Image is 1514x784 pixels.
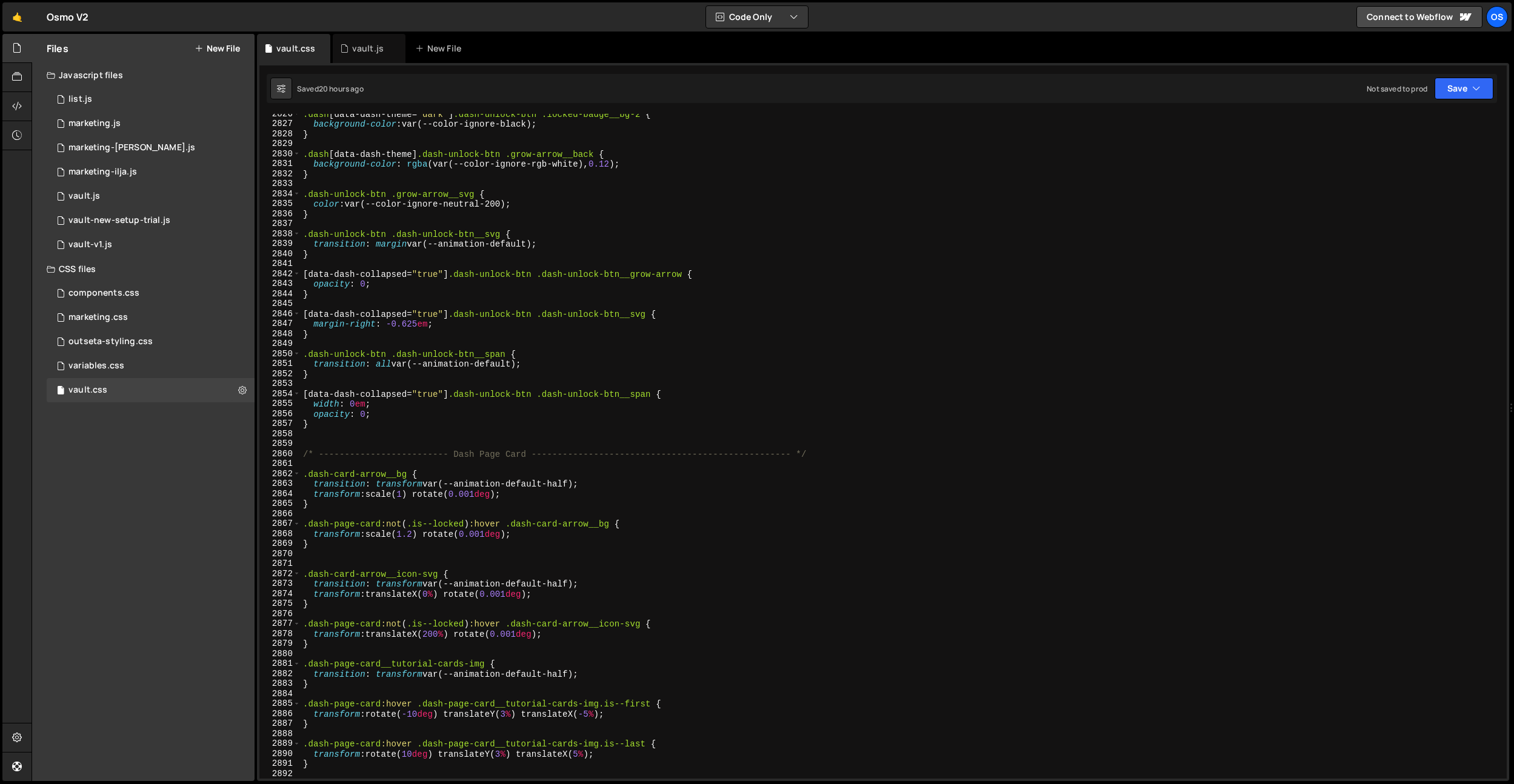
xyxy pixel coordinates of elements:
[259,439,301,449] div: 2859
[195,44,240,53] button: New File
[259,419,301,429] div: 2857
[1367,84,1427,94] div: Not saved to prod
[259,539,301,549] div: 2869
[259,149,301,159] div: 2830
[259,489,301,499] div: 2864
[1435,78,1493,99] button: Save
[259,139,301,149] div: 2829
[68,239,112,250] div: vault-v1.js
[259,509,301,519] div: 2866
[68,118,121,129] div: marketing.js
[47,354,255,378] div: 16596/45154.css
[276,42,315,55] div: vault.css
[68,142,195,153] div: marketing-[PERSON_NAME].js
[68,336,153,347] div: outseta-styling.css
[259,109,301,119] div: 2826
[47,233,255,257] div: 16596/45132.js
[259,249,301,259] div: 2840
[259,279,301,289] div: 2843
[319,84,364,94] div: 20 hours ago
[47,136,255,160] div: 16596/45424.js
[259,119,301,129] div: 2827
[259,719,301,729] div: 2887
[68,288,139,299] div: components.css
[259,619,301,629] div: 2877
[259,399,301,409] div: 2855
[259,739,301,749] div: 2889
[259,319,301,329] div: 2847
[47,87,255,111] div: 16596/45151.js
[259,289,301,299] div: 2844
[47,184,255,208] div: 16596/45133.js
[259,469,301,479] div: 2862
[32,257,255,281] div: CSS files
[415,42,466,55] div: New File
[259,409,301,419] div: 2856
[259,659,301,669] div: 2881
[1486,6,1508,28] a: Os
[259,269,301,279] div: 2842
[259,559,301,569] div: 2871
[352,42,384,55] div: vault.js
[259,479,301,489] div: 2863
[2,2,32,32] a: 🤙
[47,281,255,305] div: 16596/45511.css
[259,749,301,759] div: 2890
[259,669,301,679] div: 2882
[259,259,301,269] div: 2841
[47,330,255,354] div: 16596/45156.css
[68,312,128,323] div: marketing.css
[259,379,301,389] div: 2853
[68,385,107,396] div: vault.css
[259,179,301,189] div: 2833
[259,769,301,779] div: 2892
[47,208,255,233] div: 16596/45152.js
[259,599,301,609] div: 2875
[259,389,301,399] div: 2854
[68,167,137,178] div: marketing-ilja.js
[259,649,301,659] div: 2880
[259,239,301,249] div: 2839
[259,349,301,359] div: 2850
[68,94,92,105] div: list.js
[259,709,301,719] div: 2886
[259,209,301,219] div: 2836
[259,689,301,699] div: 2884
[47,378,255,402] div: 16596/45153.css
[259,339,301,349] div: 2849
[259,189,301,199] div: 2834
[259,549,301,559] div: 2870
[259,579,301,589] div: 2873
[47,42,68,55] h2: Files
[259,569,301,579] div: 2872
[259,499,301,509] div: 2865
[259,229,301,239] div: 2838
[259,129,301,139] div: 2828
[47,10,88,24] div: Osmo V2
[259,699,301,709] div: 2885
[259,729,301,739] div: 2888
[259,449,301,459] div: 2860
[297,84,364,94] div: Saved
[259,459,301,469] div: 2861
[259,629,301,639] div: 2878
[47,305,255,330] div: 16596/45446.css
[68,191,100,202] div: vault.js
[259,219,301,229] div: 2837
[259,309,301,319] div: 2846
[259,429,301,439] div: 2858
[259,759,301,769] div: 2891
[259,529,301,539] div: 2868
[259,369,301,379] div: 2852
[259,519,301,529] div: 2867
[259,359,301,369] div: 2851
[1356,6,1482,28] a: Connect to Webflow
[259,299,301,309] div: 2845
[259,589,301,599] div: 2874
[47,160,255,184] div: 16596/45423.js
[259,159,301,169] div: 2831
[259,609,301,619] div: 2876
[706,6,808,28] button: Code Only
[259,679,301,689] div: 2883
